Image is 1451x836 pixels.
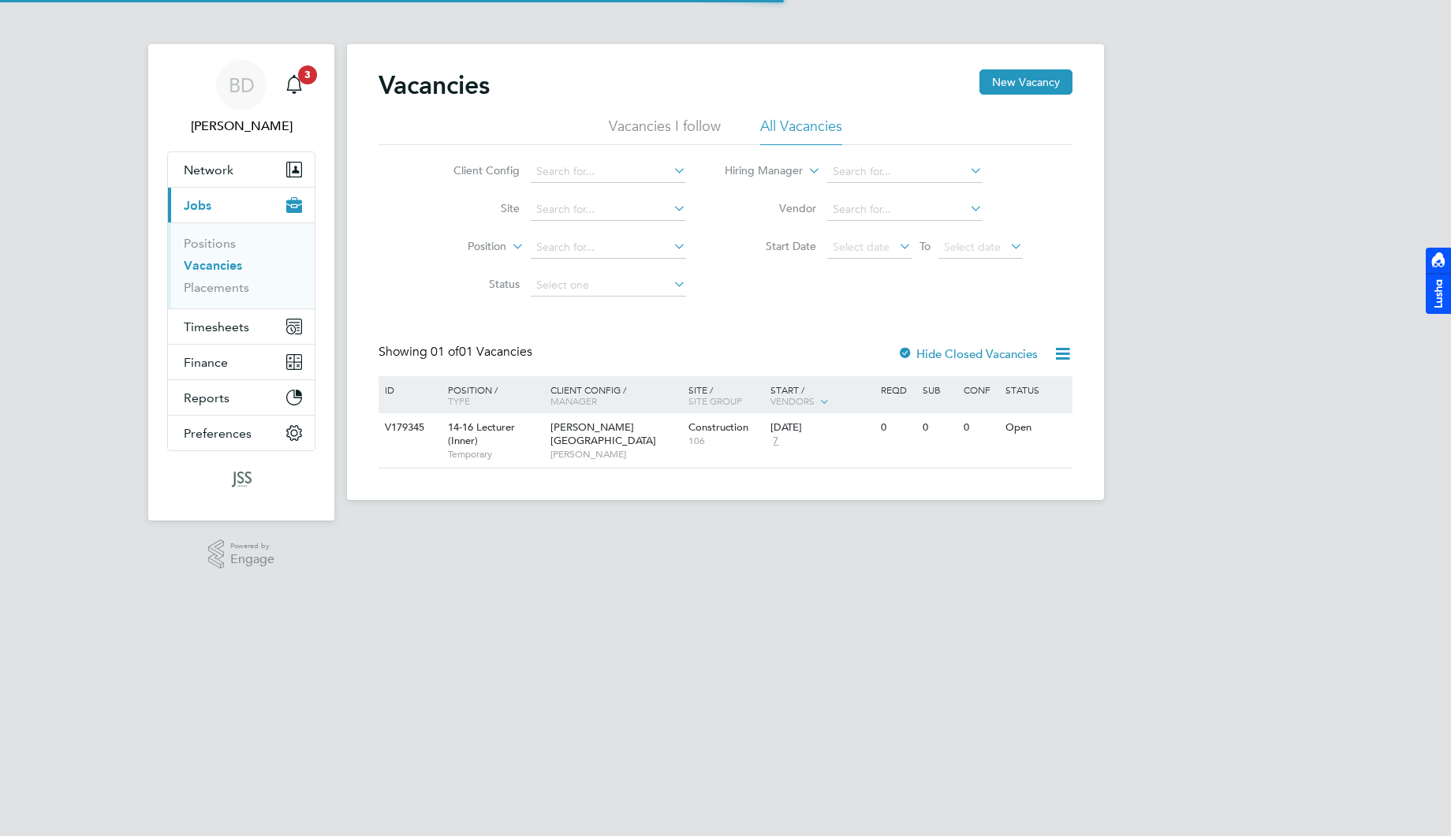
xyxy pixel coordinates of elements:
div: V179345 [381,413,436,442]
span: Construction [688,420,748,434]
input: Select one [531,274,686,297]
div: Client Config / [546,376,684,414]
span: Temporary [448,448,543,461]
span: Select date [833,240,890,254]
button: Network [168,152,315,187]
span: Ben Densham [167,117,315,136]
a: 3 [278,60,310,110]
div: Position / [436,376,546,414]
span: Vendors [770,394,815,407]
div: Conf [960,376,1001,403]
div: Jobs [168,222,315,308]
a: Positions [184,236,236,251]
div: [DATE] [770,421,873,435]
label: Client Config [429,163,520,177]
label: Hide Closed Vacancies [897,346,1038,361]
input: Search for... [531,161,686,183]
div: Start / [767,376,877,416]
div: Sub [919,376,960,403]
button: Timesheets [168,309,315,344]
span: [PERSON_NAME][GEOGRAPHIC_DATA] [550,420,656,447]
span: Finance [184,355,228,370]
div: Open [1002,413,1070,442]
span: Manager [550,394,597,407]
span: Timesheets [184,319,249,334]
span: Jobs [184,198,211,213]
img: jss-search-logo-retina.png [227,467,256,492]
a: Go to home page [167,467,315,492]
span: Engage [230,553,274,566]
label: Site [429,201,520,215]
li: All Vacancies [760,117,842,145]
a: Vacancies [184,258,242,273]
label: Status [429,277,520,291]
span: Powered by [230,539,274,553]
a: Placements [184,280,249,295]
div: 0 [919,413,960,442]
span: Network [184,162,233,177]
h2: Vacancies [379,69,490,101]
button: Reports [168,380,315,415]
button: Preferences [168,416,315,450]
a: BD[PERSON_NAME] [167,60,315,136]
label: Vendor [725,201,816,215]
div: Reqd [877,376,918,403]
span: Select date [944,240,1001,254]
span: To [915,236,935,256]
span: BD [229,75,255,95]
span: 106 [688,435,763,447]
input: Search for... [531,237,686,259]
span: 14-16 Lecturer (Inner) [448,420,515,447]
label: Position [416,239,506,255]
label: Hiring Manager [712,163,803,179]
button: Finance [168,345,315,379]
input: Search for... [531,199,686,221]
a: Powered byEngage [208,539,275,569]
div: Showing [379,344,535,360]
nav: Main navigation [148,44,334,521]
div: Site / [684,376,767,414]
div: Status [1002,376,1070,403]
input: Search for... [827,199,983,221]
button: Jobs [168,188,315,222]
li: Vacancies I follow [609,117,721,145]
div: ID [381,376,436,403]
input: Search for... [827,161,983,183]
div: 0 [877,413,918,442]
button: New Vacancy [979,69,1072,95]
span: Reports [184,390,229,405]
span: Type [448,394,470,407]
label: Start Date [725,239,816,253]
span: 3 [298,65,317,84]
span: 01 of [431,344,459,360]
span: 7 [770,435,781,448]
span: Site Group [688,394,742,407]
div: 0 [960,413,1001,442]
span: Preferences [184,426,252,441]
span: [PERSON_NAME] [550,448,681,461]
span: 01 Vacancies [431,344,532,360]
